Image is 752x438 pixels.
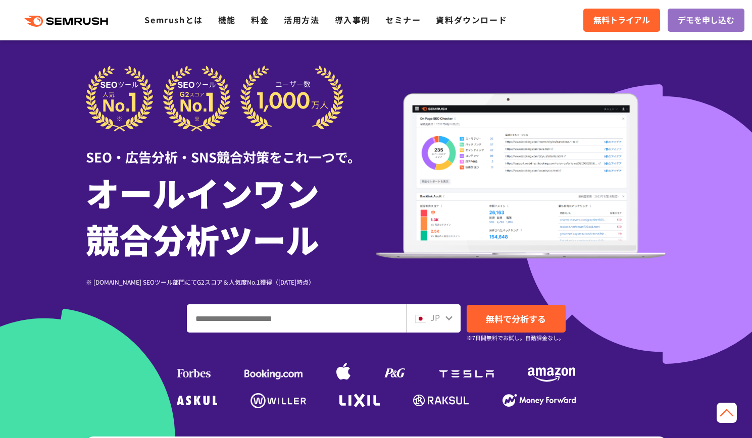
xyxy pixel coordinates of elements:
[436,14,507,26] a: 資料ダウンロード
[430,311,440,323] span: JP
[583,9,660,32] a: 無料トライアル
[385,14,421,26] a: セミナー
[86,132,376,167] div: SEO・広告分析・SNS競合対策をこれ一つで。
[335,14,370,26] a: 導入事例
[187,305,406,332] input: ドメイン、キーワードまたはURLを入力してください
[86,277,376,287] div: ※ [DOMAIN_NAME] SEOツール部門にてG2スコア＆人気度No.1獲得（[DATE]時点）
[218,14,236,26] a: 機能
[251,14,269,26] a: 料金
[678,14,734,27] span: デモを申し込む
[144,14,203,26] a: Semrushとは
[467,305,566,333] a: 無料で分析する
[593,14,650,27] span: 無料トライアル
[668,9,744,32] a: デモを申し込む
[284,14,319,26] a: 活用方法
[467,333,564,343] small: ※7日間無料でお試し。自動課金なし。
[86,169,376,262] h1: オールインワン 競合分析ツール
[486,312,546,325] span: 無料で分析する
